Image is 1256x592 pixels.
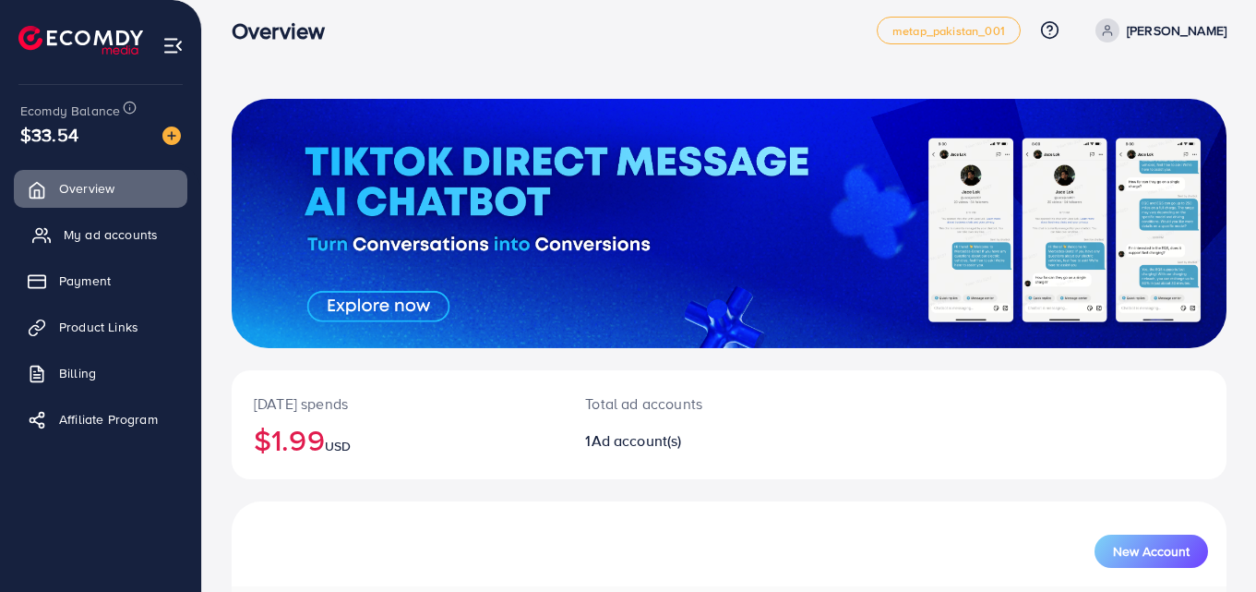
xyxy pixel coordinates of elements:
span: Overview [59,179,114,198]
span: My ad accounts [64,225,158,244]
a: My ad accounts [14,216,187,253]
a: Overview [14,170,187,207]
span: Billing [59,364,96,382]
span: Product Links [59,318,138,336]
a: Affiliate Program [14,401,187,438]
a: Product Links [14,308,187,345]
h3: Overview [232,18,340,44]
a: [PERSON_NAME] [1088,18,1226,42]
a: Billing [14,355,187,392]
span: Ad account(s) [592,430,682,451]
h2: $1.99 [254,422,541,457]
p: Total ad accounts [585,393,790,415]
img: menu [162,35,184,56]
iframe: Chat [1178,509,1242,578]
span: USD [325,437,351,455]
span: Affiliate Program [59,410,158,429]
button: New Account [1095,535,1208,568]
a: metap_pakistan_001 [877,17,1021,44]
span: Payment [59,272,111,290]
p: [DATE] spends [254,393,541,415]
span: $33.54 [20,121,78,148]
img: image [162,127,181,145]
h2: 1 [585,432,790,450]
span: metap_pakistan_001 [892,25,1005,37]
a: Payment [14,262,187,299]
img: logo [18,26,143,54]
p: [PERSON_NAME] [1127,19,1226,42]
span: New Account [1113,545,1190,558]
span: Ecomdy Balance [20,102,120,120]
